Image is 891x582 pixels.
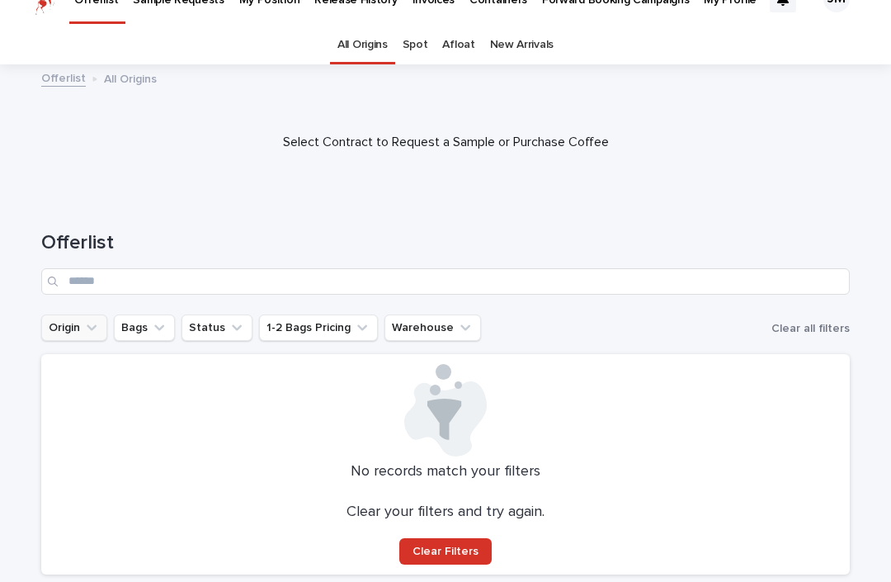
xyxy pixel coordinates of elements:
button: Bags [114,315,175,341]
p: No records match your filters [51,463,840,481]
span: Clear all filters [771,323,850,334]
button: Clear all filters [765,316,850,341]
p: All Origins [104,69,157,87]
button: 1-2 Bags Pricing [259,315,378,341]
a: Afloat [442,26,474,64]
h1: Offerlist [41,231,850,255]
button: Origin [41,315,107,341]
p: Clear your filters and try again. [346,504,544,522]
a: Spot [403,26,428,64]
button: Clear Filters [399,538,492,565]
button: Status [181,315,252,341]
a: Offerlist [41,68,86,87]
span: Clear Filters [412,546,478,557]
a: New Arrivals [490,26,554,64]
input: Search [41,268,850,295]
p: Select Contract to Request a Sample or Purchase Coffee [115,135,775,150]
button: Warehouse [384,315,481,341]
a: All Origins [337,26,388,64]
